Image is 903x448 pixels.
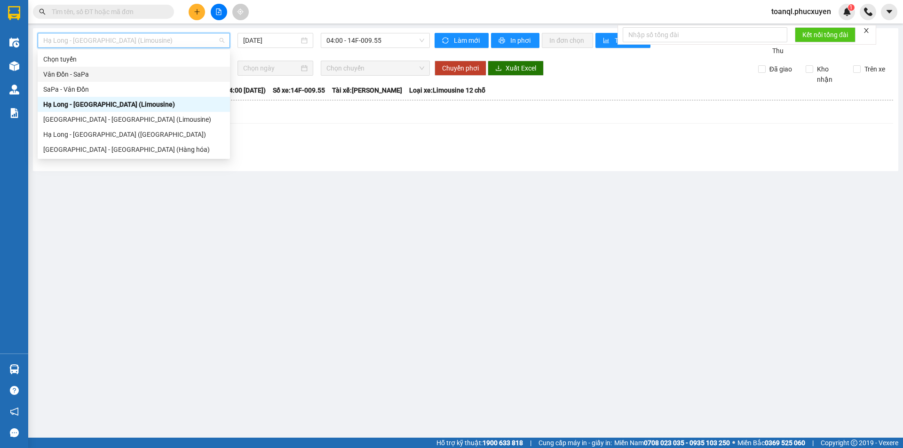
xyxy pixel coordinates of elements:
[273,85,325,95] span: Số xe: 14F-009.55
[43,54,224,64] div: Chọn tuyến
[539,438,612,448] span: Cung cấp máy in - giấy in:
[861,64,889,74] span: Trên xe
[197,85,266,95] span: Chuyến: (04:00 [DATE])
[483,439,523,447] strong: 1900 633 818
[10,428,19,437] span: message
[499,37,507,45] span: printer
[864,8,872,16] img: phone-icon
[10,386,19,395] span: question-circle
[52,7,163,17] input: Tìm tên, số ĐT hoặc mã đơn
[237,8,244,15] span: aim
[326,33,424,47] span: 04:00 - 14F-009.55
[812,438,814,448] span: |
[43,99,224,110] div: Hạ Long - [GEOGRAPHIC_DATA] (Limousine)
[38,142,230,157] div: Hà Nội - Hạ Long (Hàng hóa)
[530,438,531,448] span: |
[732,441,735,445] span: ⚪️
[435,33,489,48] button: syncLàm mới
[243,63,299,73] input: Chọn ngày
[881,4,897,20] button: caret-down
[43,84,224,94] div: SaPa - Vân Đồn
[595,33,650,48] button: bar-chartThống kê
[211,4,227,20] button: file-add
[442,37,450,45] span: sync
[436,438,523,448] span: Hỗ trợ kỹ thuật:
[603,37,611,45] span: bar-chart
[795,27,855,42] button: Kết nối tổng đài
[764,6,839,17] span: toanql.phucxuyen
[488,61,544,76] button: downloadXuất Excel
[8,6,20,20] img: logo-vxr
[243,35,299,46] input: 12/08/2025
[849,4,853,11] span: 1
[43,129,224,140] div: Hạ Long - [GEOGRAPHIC_DATA] ([GEOGRAPHIC_DATA])
[766,64,796,74] span: Đã giao
[10,407,19,416] span: notification
[542,33,593,48] button: In đơn chọn
[491,33,539,48] button: printerIn phơi
[9,38,19,47] img: warehouse-icon
[43,69,224,79] div: Vân Đồn - SaPa
[851,440,857,446] span: copyright
[43,33,224,47] span: Hạ Long - Hà Nội (Limousine)
[43,114,224,125] div: [GEOGRAPHIC_DATA] - [GEOGRAPHIC_DATA] (Limousine)
[802,30,848,40] span: Kết nối tổng đài
[885,8,894,16] span: caret-down
[9,85,19,94] img: warehouse-icon
[38,97,230,112] div: Hạ Long - Hà Nội (Limousine)
[215,8,222,15] span: file-add
[9,364,19,374] img: warehouse-icon
[863,27,870,34] span: close
[510,35,532,46] span: In phơi
[38,67,230,82] div: Vân Đồn - SaPa
[9,61,19,71] img: warehouse-icon
[813,64,846,85] span: Kho nhận
[326,61,424,75] span: Chọn chuyến
[232,4,249,20] button: aim
[765,439,805,447] strong: 0369 525 060
[9,108,19,118] img: solution-icon
[623,27,787,42] input: Nhập số tổng đài
[454,35,481,46] span: Làm mới
[39,8,46,15] span: search
[38,52,230,67] div: Chọn tuyến
[848,4,855,11] sup: 1
[194,8,200,15] span: plus
[644,439,730,447] strong: 0708 023 035 - 0935 103 250
[737,438,805,448] span: Miền Bắc
[38,82,230,97] div: SaPa - Vân Đồn
[43,144,224,155] div: [GEOGRAPHIC_DATA] - [GEOGRAPHIC_DATA] (Hàng hóa)
[435,61,486,76] button: Chuyển phơi
[189,4,205,20] button: plus
[614,438,730,448] span: Miền Nam
[332,85,402,95] span: Tài xế: [PERSON_NAME]
[409,85,485,95] span: Loại xe: Limousine 12 chỗ
[38,127,230,142] div: Hạ Long - Hà Nội (Hàng hóa)
[843,8,851,16] img: icon-new-feature
[38,112,230,127] div: Hà Nội - Hạ Long (Limousine)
